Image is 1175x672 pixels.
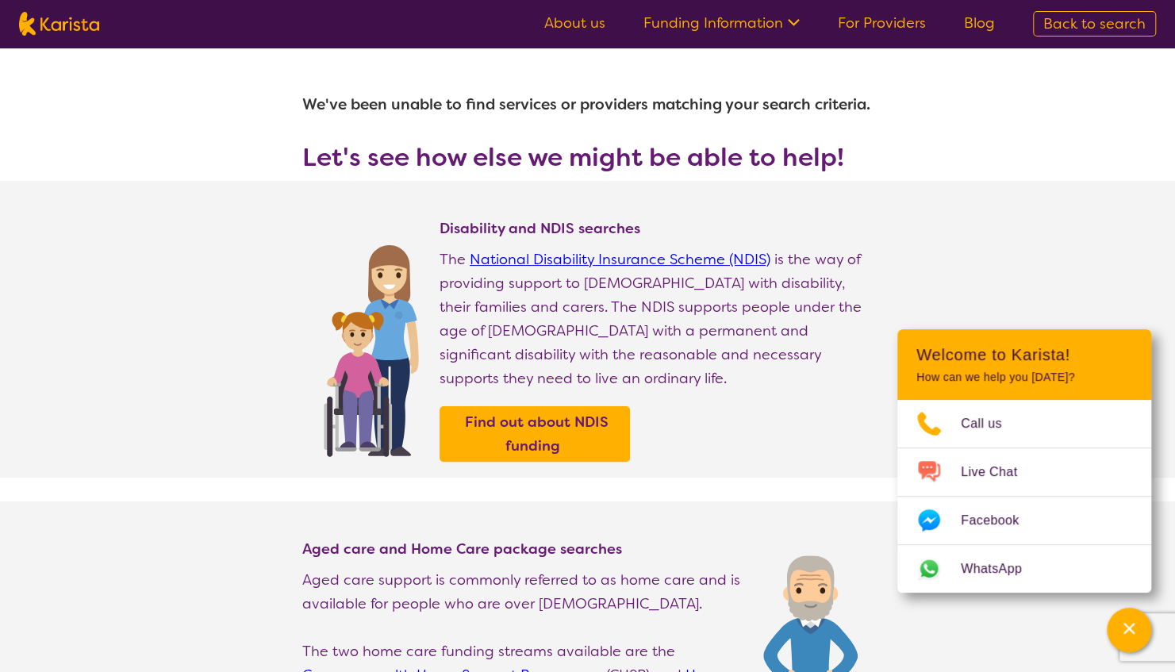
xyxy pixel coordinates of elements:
[440,219,874,238] h4: Disability and NDIS searches
[961,557,1041,581] span: WhatsApp
[897,400,1151,593] ul: Choose channel
[916,371,1132,384] p: How can we help you [DATE]?
[1043,14,1146,33] span: Back to search
[318,235,424,457] img: Find NDIS and Disability services and providers
[470,250,770,269] a: National Disability Insurance Scheme (NDIS)
[465,413,609,455] b: Find out about NDIS funding
[964,13,995,33] a: Blog
[961,460,1036,484] span: Live Chat
[1033,11,1156,36] a: Back to search
[916,345,1132,364] h2: Welcome to Karista!
[961,412,1021,436] span: Call us
[302,143,874,171] h3: Let's see how else we might be able to help!
[544,13,605,33] a: About us
[838,13,926,33] a: For Providers
[897,329,1151,593] div: Channel Menu
[302,86,874,124] h1: We've been unable to find services or providers matching your search criteria.
[19,12,99,36] img: Karista logo
[643,13,800,33] a: Funding Information
[440,248,874,390] p: The is the way of providing support to [DEMOGRAPHIC_DATA] with disability, their families and car...
[1107,608,1151,652] button: Channel Menu
[302,540,747,559] h4: Aged care and Home Care package searches
[302,568,747,616] p: Aged care support is commonly referred to as home care and is available for people who are over [...
[444,410,626,458] a: Find out about NDIS funding
[897,545,1151,593] a: Web link opens in a new tab.
[961,509,1038,532] span: Facebook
